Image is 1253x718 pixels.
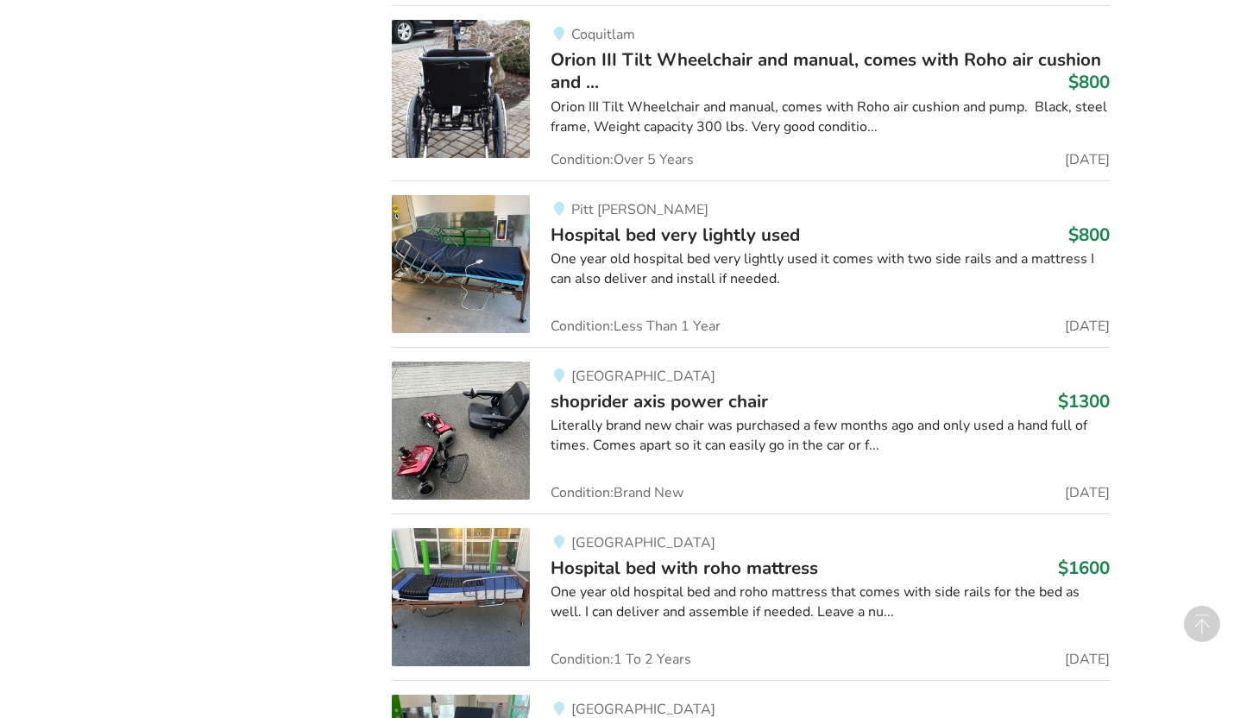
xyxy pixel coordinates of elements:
h3: $800 [1068,71,1110,93]
span: [DATE] [1065,652,1110,666]
span: Condition: Less Than 1 Year [551,319,721,333]
img: mobility-shoprider axis power chair [392,362,530,500]
div: One year old hospital bed and roho mattress that comes with side rails for the bed as well. I can... [551,583,1109,622]
span: Hospital bed with roho mattress [551,556,818,580]
span: Condition: 1 To 2 Years [551,652,691,666]
a: bedroom equipment-hospital bed very lightly usedPitt [PERSON_NAME]Hospital bed very lightly used$... [392,180,1109,347]
span: Condition: Brand New [551,486,683,500]
span: Coquitlam [571,25,635,44]
img: mobility-orion iii tilt wheelchair and manual, comes with roho air cushion and pump. black, steel... [392,20,530,158]
span: Orion III Tilt Wheelchair and manual, comes with Roho air cushion and ... [551,47,1101,94]
h3: $1300 [1058,390,1110,413]
a: mobility-shoprider axis power chair [GEOGRAPHIC_DATA]shoprider axis power chair$1300Literally bra... [392,347,1109,513]
span: Pitt [PERSON_NAME] [571,200,708,219]
a: bedroom equipment-hospital bed with roho mattress [GEOGRAPHIC_DATA]Hospital bed with roho mattres... [392,513,1109,680]
span: [DATE] [1065,153,1110,167]
div: One year old hospital bed very lightly used it comes with two side rails and a mattress I can als... [551,249,1109,289]
span: [GEOGRAPHIC_DATA] [571,533,715,552]
span: [GEOGRAPHIC_DATA] [571,367,715,386]
span: Condition: Over 5 Years [551,153,694,167]
span: [DATE] [1065,319,1110,333]
img: bedroom equipment-hospital bed very lightly used [392,195,530,333]
img: bedroom equipment-hospital bed with roho mattress [392,528,530,666]
span: Hospital bed very lightly used [551,223,800,247]
div: Literally brand new chair was purchased a few months ago and only used a hand full of times. Come... [551,416,1109,456]
h3: $800 [1068,224,1110,246]
span: shoprider axis power chair [551,389,768,413]
span: [DATE] [1065,486,1110,500]
h3: $1600 [1058,557,1110,579]
a: mobility-orion iii tilt wheelchair and manual, comes with roho air cushion and pump. black, steel... [392,5,1109,180]
div: Orion III Tilt Wheelchair and manual, comes with Roho air cushion and pump. Black, steel frame, W... [551,98,1109,137]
